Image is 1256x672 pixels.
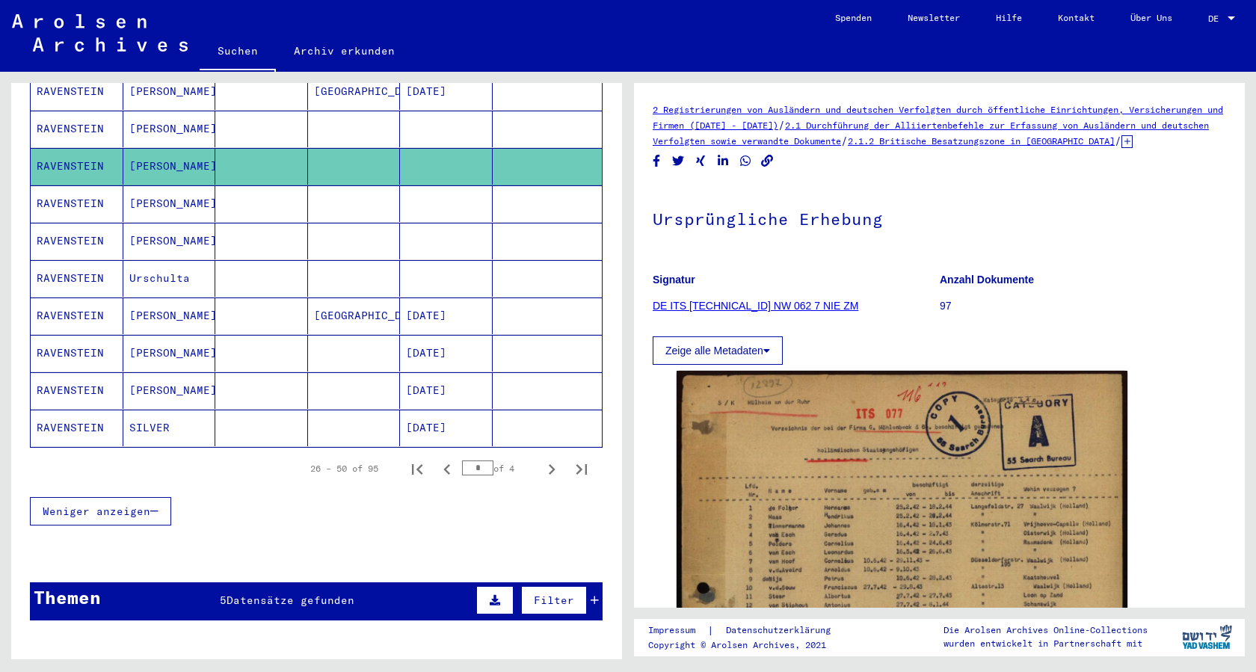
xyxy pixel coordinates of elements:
mat-cell: [PERSON_NAME] [123,111,216,147]
mat-cell: [PERSON_NAME] [123,372,216,409]
button: Last page [567,454,597,484]
mat-cell: [PERSON_NAME] [123,335,216,372]
mat-cell: Urschulta [123,260,216,297]
button: Share on Twitter [671,152,686,170]
button: First page [402,454,432,484]
button: Previous page [432,454,462,484]
mat-cell: RAVENSTEIN [31,73,123,110]
span: / [1115,134,1121,147]
a: DE ITS [TECHNICAL_ID] NW 062 7 NIE ZM [653,300,858,312]
mat-cell: [PERSON_NAME] [123,185,216,222]
p: wurden entwickelt in Partnerschaft mit [943,637,1148,650]
button: Next page [537,454,567,484]
mat-cell: [PERSON_NAME] [123,223,216,259]
div: Themen [34,584,101,611]
b: Signatur [653,274,695,286]
b: Anzahl Dokumente [940,274,1034,286]
mat-cell: RAVENSTEIN [31,372,123,409]
span: DE [1208,13,1225,24]
a: Impressum [648,623,707,638]
button: Zeige alle Metadaten [653,336,783,365]
a: Archiv erkunden [276,33,413,69]
button: Share on WhatsApp [738,152,754,170]
span: Datensätze gefunden [227,594,354,607]
mat-cell: [GEOGRAPHIC_DATA] [308,73,401,110]
h1: Ursprüngliche Erhebung [653,185,1226,250]
div: 26 – 50 of 95 [310,462,378,475]
span: Weniger anzeigen [43,505,150,518]
mat-cell: [GEOGRAPHIC_DATA] [308,298,401,334]
a: 2.1 Durchführung der Alliiertenbefehle zur Erfassung von Ausländern und deutschen Verfolgten sowi... [653,120,1209,147]
mat-cell: RAVENSTEIN [31,223,123,259]
span: / [841,134,848,147]
p: Copyright © Arolsen Archives, 2021 [648,638,849,652]
div: | [648,623,849,638]
p: Die Arolsen Archives Online-Collections [943,623,1148,637]
button: Share on LinkedIn [715,152,731,170]
mat-cell: [DATE] [400,335,493,372]
mat-cell: RAVENSTEIN [31,410,123,446]
img: Arolsen_neg.svg [12,14,188,52]
a: Datenschutzerklärung [714,623,849,638]
mat-cell: RAVENSTEIN [31,335,123,372]
button: Share on Xing [693,152,709,170]
p: 97 [940,298,1226,314]
mat-cell: RAVENSTEIN [31,260,123,297]
button: Copy link [760,152,775,170]
button: Filter [521,586,587,614]
div: of 4 [462,461,537,475]
span: 5 [220,594,227,607]
mat-cell: [DATE] [400,410,493,446]
mat-cell: [DATE] [400,298,493,334]
span: Filter [534,594,574,607]
mat-cell: [DATE] [400,73,493,110]
a: 2.1.2 Britische Besatzungszone in [GEOGRAPHIC_DATA] [848,135,1115,147]
a: 2 Registrierungen von Ausländern und deutschen Verfolgten durch öffentliche Einrichtungen, Versic... [653,104,1223,131]
mat-cell: [PERSON_NAME] [123,148,216,185]
a: Suchen [200,33,276,72]
button: Weniger anzeigen [30,497,171,525]
mat-cell: SILVER [123,410,216,446]
mat-cell: [PERSON_NAME] [123,298,216,334]
mat-cell: RAVENSTEIN [31,111,123,147]
mat-cell: RAVENSTEIN [31,185,123,222]
span: / [778,118,785,132]
mat-cell: [PERSON_NAME] [123,73,216,110]
mat-cell: RAVENSTEIN [31,148,123,185]
button: Share on Facebook [649,152,665,170]
mat-cell: RAVENSTEIN [31,298,123,334]
img: yv_logo.png [1179,618,1235,656]
mat-cell: [DATE] [400,372,493,409]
